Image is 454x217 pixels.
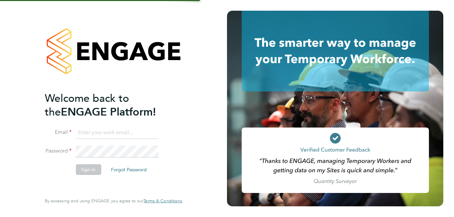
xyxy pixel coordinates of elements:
[76,127,158,139] input: Enter your work email...
[45,148,72,155] label: Password
[106,164,152,175] button: Forgot Password
[45,129,72,136] label: Email
[143,198,182,204] span: Terms & Conditions
[143,198,182,204] a: Terms & Conditions
[45,198,182,204] span: By accessing and using ENGAGE you agree to our
[76,164,101,175] button: Sign In
[45,91,175,119] h2: ENGAGE Platform!
[45,92,129,119] span: Welcome back to the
